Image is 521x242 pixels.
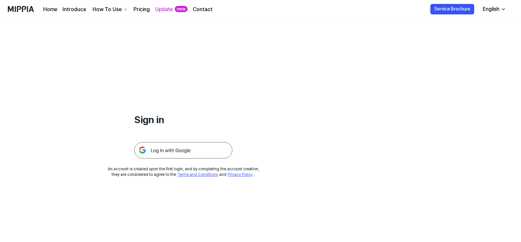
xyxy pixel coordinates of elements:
div: How To Use [91,6,123,13]
div: new [175,6,188,12]
img: 구글 로그인 버튼 [134,142,232,158]
a: Introduce [63,6,86,13]
a: Contact [193,6,212,13]
a: Pricing [134,6,150,13]
a: Terms and Conditions [177,172,218,177]
button: How To Use [91,6,128,13]
a: Privacy Policy [228,172,253,177]
h1: Sign in [134,113,232,126]
div: An account is created upon the first login, and by completing the account creation, they are cons... [108,166,259,177]
button: Service Brochure [430,4,474,14]
div: English [481,5,501,13]
a: Home [43,6,57,13]
button: English [477,3,510,16]
a: Update [155,6,173,13]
